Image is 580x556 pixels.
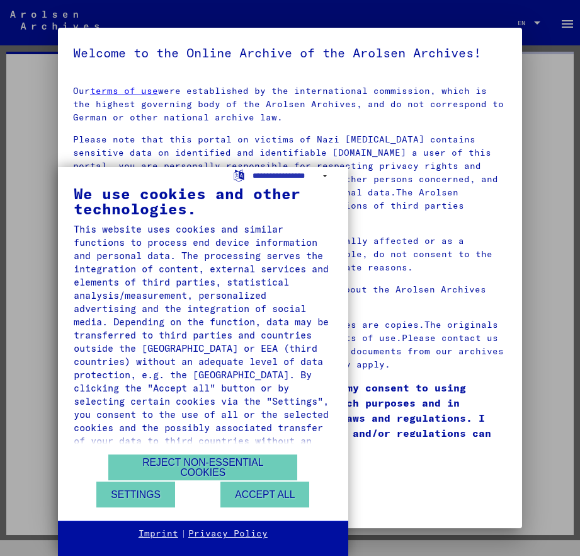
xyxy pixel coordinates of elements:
[220,482,309,507] button: Accept all
[108,455,297,480] button: Reject non-essential cookies
[74,186,333,216] div: We use cookies and other technologies.
[139,528,178,540] a: Imprint
[188,528,268,540] a: Privacy Policy
[74,223,333,461] div: This website uses cookies and similar functions to process end device information and personal da...
[96,482,175,507] button: Settings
